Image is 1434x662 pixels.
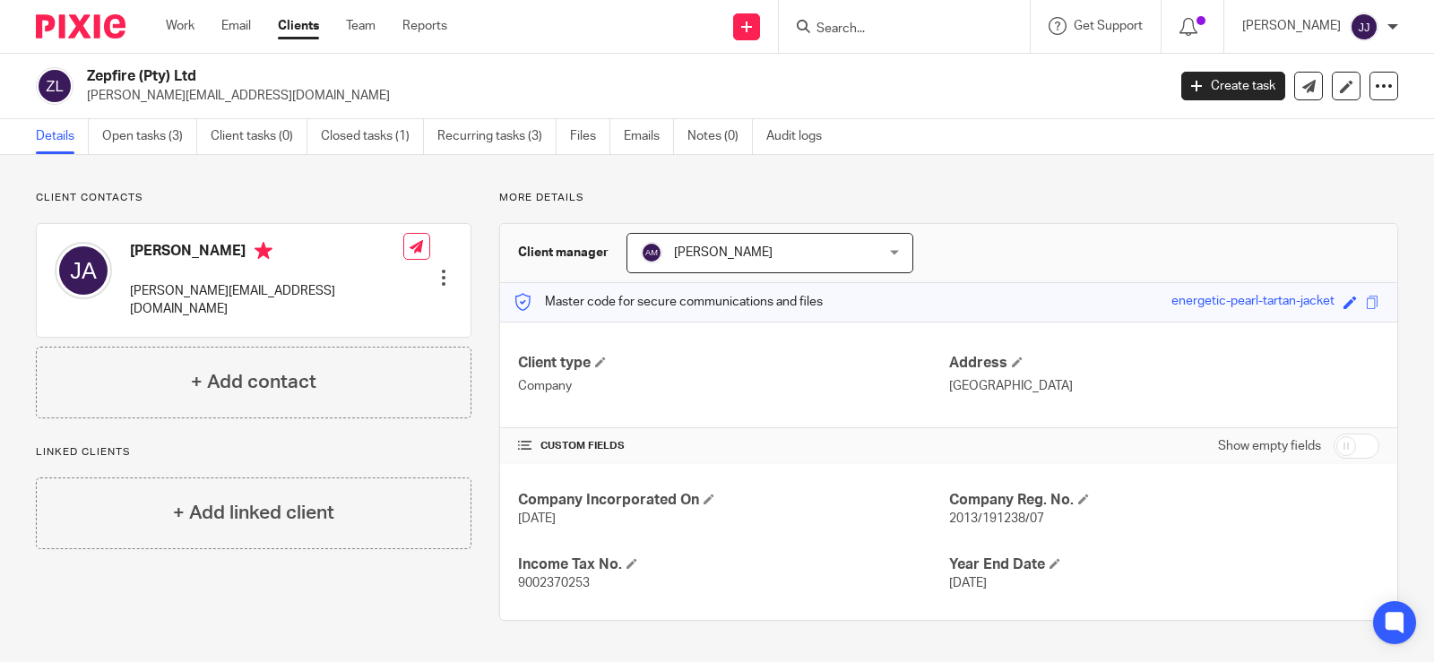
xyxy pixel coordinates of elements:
label: Show empty fields [1218,437,1321,455]
span: [PERSON_NAME] [674,246,773,259]
h4: Address [949,354,1379,373]
a: Details [36,119,89,154]
h4: Company Incorporated On [518,491,948,510]
h2: Zepfire (Pty) Ltd [87,67,941,86]
a: Notes (0) [687,119,753,154]
i: Primary [255,242,272,260]
h4: Client type [518,354,948,373]
a: Reports [402,17,447,35]
img: Pixie [36,14,125,39]
p: Client contacts [36,191,471,205]
span: 2013/191238/07 [949,512,1044,525]
a: Recurring tasks (3) [437,119,557,154]
p: [PERSON_NAME] [1242,17,1341,35]
a: Emails [624,119,674,154]
a: Client tasks (0) [211,119,307,154]
a: Files [570,119,610,154]
img: svg%3E [55,242,112,299]
span: [DATE] [949,577,987,589]
span: Get Support [1074,20,1143,32]
span: 9002370253 [518,577,590,589]
h4: Company Reg. No. [949,491,1379,510]
img: svg%3E [641,242,662,263]
div: energetic-pearl-tartan-jacket [1171,292,1335,313]
h4: Year End Date [949,555,1379,574]
p: [PERSON_NAME][EMAIL_ADDRESS][DOMAIN_NAME] [130,282,403,319]
a: Audit logs [766,119,835,154]
h4: + Add contact [191,368,316,396]
img: svg%3E [1350,13,1378,41]
h3: Client manager [518,244,609,262]
h4: Income Tax No. [518,555,948,574]
p: More details [499,191,1398,205]
a: Work [166,17,194,35]
a: Email [221,17,251,35]
p: Linked clients [36,445,471,460]
a: Closed tasks (1) [321,119,424,154]
p: Master code for secure communications and files [514,293,823,311]
span: [DATE] [518,512,556,525]
a: Open tasks (3) [102,119,197,154]
img: svg%3E [36,67,73,105]
p: [GEOGRAPHIC_DATA] [949,377,1379,395]
p: [PERSON_NAME][EMAIL_ADDRESS][DOMAIN_NAME] [87,87,1154,105]
a: Clients [278,17,319,35]
input: Search [815,21,976,38]
h4: + Add linked client [173,499,334,527]
p: Company [518,377,948,395]
a: Team [346,17,376,35]
h4: CUSTOM FIELDS [518,439,948,453]
h4: [PERSON_NAME] [130,242,403,264]
a: Create task [1181,72,1285,100]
